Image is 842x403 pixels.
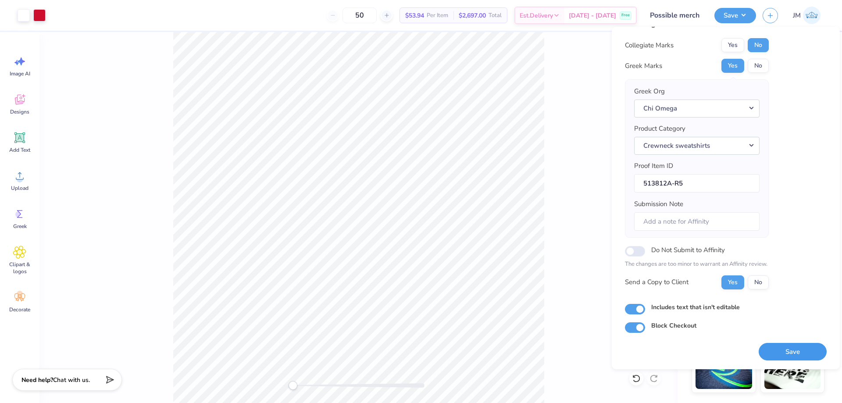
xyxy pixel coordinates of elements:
span: Greek [13,223,27,230]
span: Total [489,11,502,20]
span: JM [793,11,801,21]
span: Designs [10,108,29,115]
label: Proof Item ID [634,161,673,171]
span: $53.94 [405,11,424,20]
button: Chi Omega [634,100,760,118]
button: Yes [721,275,744,289]
span: [DATE] - [DATE] [569,11,616,20]
button: No [748,38,769,52]
button: Yes [721,59,744,73]
span: Add Text [9,146,30,153]
button: No [748,275,769,289]
label: Block Checkout [651,321,696,330]
input: – – [343,7,377,23]
label: Greek Org [634,86,665,96]
button: No [748,59,769,73]
span: Per Item [427,11,448,20]
p: The changes are too minor to warrant an Affinity review. [625,260,769,269]
button: Crewneck sweatshirts [634,137,760,155]
span: Decorate [9,306,30,313]
input: Add a note for Affinity [634,212,760,231]
div: Collegiate Marks [625,40,674,50]
button: Save [759,343,827,361]
label: Submission Note [634,199,683,209]
strong: Need help? [21,376,53,384]
img: Joshua Macky Gaerlan [803,7,821,24]
span: Clipart & logos [5,261,34,275]
span: Est. Delivery [520,11,553,20]
span: Upload [11,185,29,192]
span: Chat with us. [53,376,90,384]
button: Save [714,8,756,23]
label: Includes text that isn't editable [651,303,740,312]
div: Send a Copy to Client [625,277,689,287]
div: Accessibility label [289,381,297,390]
input: Untitled Design [643,7,708,24]
label: Do Not Submit to Affinity [651,244,725,256]
a: JM [789,7,824,24]
span: Image AI [10,70,30,77]
span: $2,697.00 [459,11,486,20]
button: Yes [721,38,744,52]
div: Greek Marks [625,61,662,71]
label: Product Category [634,124,685,134]
span: Free [621,12,630,18]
